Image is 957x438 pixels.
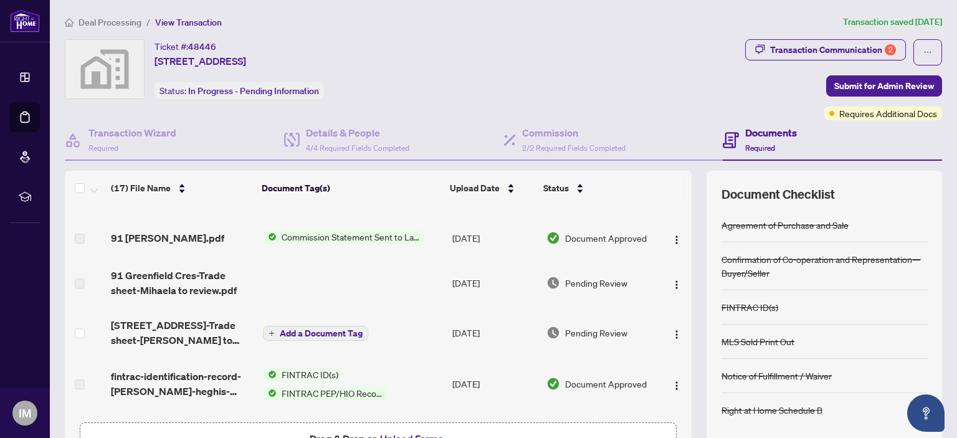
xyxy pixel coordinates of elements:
[546,326,560,340] img: Document Status
[447,308,541,358] td: [DATE]
[667,273,687,293] button: Logo
[721,403,822,417] div: Right at Home Schedule B
[263,325,368,341] button: Add a Document Tag
[721,300,778,314] div: FINTRAC ID(s)
[672,235,682,245] img: Logo
[565,276,627,290] span: Pending Review
[277,368,343,381] span: FINTRAC ID(s)
[111,181,171,195] span: (17) File Name
[306,125,409,140] h4: Details & People
[843,15,942,29] article: Transaction saved [DATE]
[721,186,835,203] span: Document Checklist
[546,377,560,391] img: Document Status
[721,218,849,232] div: Agreement of Purchase and Sale
[280,329,363,338] span: Add a Document Tag
[667,323,687,343] button: Logo
[543,181,569,195] span: Status
[522,143,626,153] span: 2/2 Required Fields Completed
[277,230,424,244] span: Commission Statement Sent to Lawyer
[745,125,797,140] h4: Documents
[79,17,141,28] span: Deal Processing
[923,48,932,57] span: ellipsis
[672,381,682,391] img: Logo
[111,369,252,399] span: fintrac-identification-record-[PERSON_NAME]-heghis-20250827-101144.pdf
[146,15,150,29] li: /
[257,171,445,206] th: Document Tag(s)
[907,394,945,432] button: Open asap
[263,368,277,381] img: Status Icon
[839,107,937,120] span: Requires Additional Docs
[155,17,222,28] span: View Transaction
[721,335,794,348] div: MLS Sold Print Out
[111,231,224,245] span: 91 [PERSON_NAME].pdf
[88,143,118,153] span: Required
[155,39,216,54] div: Ticket #:
[19,404,31,422] span: IM
[834,76,934,96] span: Submit for Admin Review
[672,280,682,290] img: Logo
[721,252,927,280] div: Confirmation of Co-operation and Representation—Buyer/Seller
[667,374,687,394] button: Logo
[277,386,387,400] span: FINTRAC PEP/HIO Record
[155,54,246,69] span: [STREET_ADDRESS]
[155,82,324,99] div: Status:
[263,368,392,400] button: Status IconFINTRAC ID(s)Status IconFINTRAC PEP/HIO Record
[667,228,687,248] button: Logo
[447,358,541,410] td: [DATE]
[65,18,74,27] span: home
[450,181,500,195] span: Upload Date
[538,171,655,206] th: Status
[65,40,144,98] img: svg%3e
[111,268,252,298] span: 91 Greenfield Cres-Trade sheet-Mihaela to review.pdf
[447,218,541,258] td: [DATE]
[565,231,647,245] span: Document Approved
[263,326,368,341] button: Add a Document Tag
[263,386,277,400] img: Status Icon
[10,9,40,32] img: logo
[106,171,257,206] th: (17) File Name
[188,41,216,52] span: 48446
[565,326,627,340] span: Pending Review
[745,143,775,153] span: Required
[672,330,682,340] img: Logo
[826,75,942,97] button: Submit for Admin Review
[546,276,560,290] img: Document Status
[745,39,906,60] button: Transaction Communication2
[263,230,424,244] button: Status IconCommission Statement Sent to Lawyer
[188,85,319,97] span: In Progress - Pending Information
[885,44,896,55] div: 2
[269,330,275,336] span: plus
[522,125,626,140] h4: Commission
[306,143,409,153] span: 4/4 Required Fields Completed
[565,377,647,391] span: Document Approved
[721,369,832,383] div: Notice of Fulfillment / Waiver
[263,230,277,244] img: Status Icon
[445,171,538,206] th: Upload Date
[111,318,252,348] span: [STREET_ADDRESS]-Trade sheet-[PERSON_NAME] to review.pdf
[770,40,896,60] div: Transaction Communication
[88,125,176,140] h4: Transaction Wizard
[447,258,541,308] td: [DATE]
[546,231,560,245] img: Document Status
